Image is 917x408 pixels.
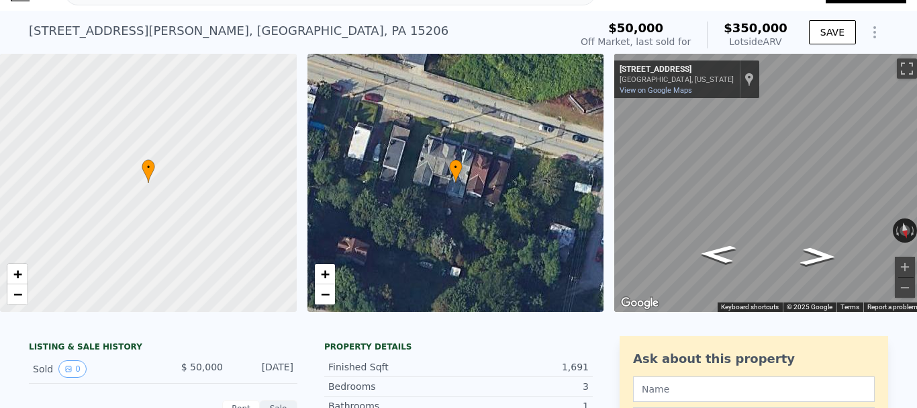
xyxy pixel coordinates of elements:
[458,360,589,374] div: 1,691
[608,21,663,35] span: $50,000
[895,278,915,298] button: Zoom out
[315,264,335,284] a: Zoom in
[234,360,293,378] div: [DATE]
[724,21,787,35] span: $350,000
[620,75,734,84] div: [GEOGRAPHIC_DATA], [US_STATE]
[633,350,875,368] div: Ask about this property
[458,380,589,393] div: 3
[449,161,463,173] span: •
[29,22,448,40] div: [STREET_ADDRESS][PERSON_NAME] , [GEOGRAPHIC_DATA] , PA 15206
[620,65,734,75] div: [STREET_ADDRESS]
[58,360,87,378] button: View historical data
[181,362,223,372] span: $ 50,000
[449,159,463,183] div: •
[581,35,691,48] div: Off Market, last sold for
[618,294,662,312] a: Open this area in Google Maps (opens a new window)
[721,302,779,312] button: Keyboard shortcuts
[33,360,152,378] div: Sold
[13,286,22,302] span: −
[898,218,912,243] button: Reset the view
[809,20,856,44] button: SAVE
[620,86,692,95] a: View on Google Maps
[328,380,458,393] div: Bedrooms
[315,284,335,304] a: Zoom out
[744,72,754,87] a: Show location on map
[840,303,859,311] a: Terms (opens in new tab)
[320,286,329,302] span: −
[320,266,329,282] span: +
[7,284,28,304] a: Zoom out
[685,241,751,268] path: Go East, State Hwy 8
[7,264,28,284] a: Zoom in
[787,303,832,311] span: © 2025 Google
[324,341,593,352] div: Property details
[893,218,900,243] button: Rotate counterclockwise
[328,360,458,374] div: Finished Sqft
[142,159,155,183] div: •
[13,266,22,282] span: +
[897,58,917,79] button: Toggle fullscreen view
[618,294,662,312] img: Google
[724,35,787,48] div: Lotside ARV
[910,218,917,243] button: Rotate clockwise
[895,257,915,277] button: Zoom in
[29,341,297,355] div: LISTING & SALE HISTORY
[861,19,888,46] button: Show Options
[785,243,851,270] path: Go West, State Hwy 8
[142,161,155,173] span: •
[633,376,875,402] input: Name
